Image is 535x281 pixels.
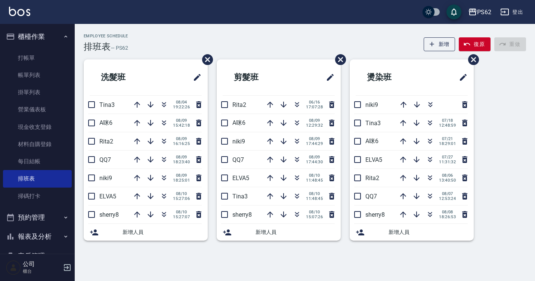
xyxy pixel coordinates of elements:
span: 17:07:28 [306,105,323,109]
span: 11:48:45 [306,196,323,201]
span: 刪除班表 [330,49,347,71]
button: 客戶管理 [3,246,72,266]
span: A咪6 [232,119,245,126]
button: PS62 [465,4,494,20]
span: QQ7 [365,193,377,200]
span: 08/10 [306,173,323,178]
span: 08/08 [439,210,456,214]
h2: 燙染班 [356,64,429,91]
span: 15:27:07 [173,214,190,219]
span: 11:48:45 [306,178,323,183]
span: Tina3 [99,101,115,108]
span: 08/09 [173,173,190,178]
a: 每日結帳 [3,153,72,170]
span: 15:27:06 [173,196,190,201]
span: 13:40:50 [439,178,456,183]
span: 18:25:01 [173,178,190,183]
span: sherry8 [99,211,119,218]
span: ELVA5 [232,175,249,182]
h2: 洗髮班 [90,64,163,91]
button: 新增 [424,37,455,51]
span: 新增人員 [123,228,202,236]
span: Tina3 [232,193,248,200]
div: PS62 [477,7,491,17]
span: 16:16:25 [173,141,190,146]
div: 新增人員 [217,224,341,241]
a: 帳單列表 [3,67,72,84]
button: 復原 [459,37,491,51]
span: 修改班表的標題 [454,68,468,86]
a: 掃碼打卡 [3,188,72,205]
span: niki9 [365,101,378,108]
span: 新增人員 [256,228,335,236]
span: Tina3 [365,120,381,127]
span: 15:42:18 [173,123,190,128]
span: 18:26:53 [439,214,456,219]
span: 刪除班表 [463,49,480,71]
span: 07/27 [439,155,456,160]
a: 排班表 [3,170,72,187]
h2: 剪髮班 [223,64,296,91]
span: 刪除班表 [197,49,214,71]
h2: Employee Schedule [84,34,128,38]
span: Rita2 [99,138,113,145]
span: 08/09 [306,136,323,141]
span: 08/10 [173,191,190,196]
span: 11:31:32 [439,160,456,164]
span: 07/18 [439,118,456,123]
span: Rita2 [232,101,246,108]
span: 08/07 [439,191,456,196]
a: 營業儀表板 [3,101,72,118]
span: 12:48:59 [439,123,456,128]
span: 15:07:26 [306,214,323,219]
h6: — PS62 [111,44,128,52]
span: ELVA5 [99,193,116,200]
span: 修改班表的標題 [321,68,335,86]
div: 新增人員 [350,224,474,241]
h5: 公司 [23,260,61,268]
span: 08/09 [173,136,190,141]
span: 18:23:40 [173,160,190,164]
span: 17:44:29 [306,141,323,146]
span: 08/10 [306,191,323,196]
span: niki9 [232,138,245,145]
span: 08/09 [173,118,190,123]
span: QQ7 [232,156,244,163]
span: 12:53:24 [439,196,456,201]
p: 櫃台 [23,268,61,275]
span: niki9 [99,175,112,182]
button: save [446,4,461,19]
span: 新增人員 [389,228,468,236]
button: 預約管理 [3,208,72,227]
span: sherry8 [232,211,252,218]
span: QQ7 [99,156,111,163]
span: 19:22:26 [173,105,190,109]
span: 08/06 [439,173,456,178]
span: 18:29:01 [439,141,456,146]
button: 登出 [497,5,526,19]
span: 08/10 [173,210,190,214]
span: 06/16 [306,100,323,105]
button: 櫃檯作業 [3,27,72,46]
a: 現金收支登錄 [3,118,72,136]
h3: 排班表 [84,41,111,52]
span: ELVA5 [365,156,382,163]
a: 掛單列表 [3,84,72,101]
a: 材料自購登錄 [3,136,72,153]
a: 打帳單 [3,49,72,67]
span: Rita2 [365,175,379,182]
span: A咪6 [365,138,378,145]
span: 08/09 [306,118,323,123]
span: 07/21 [439,136,456,141]
img: Logo [9,7,30,16]
div: 新增人員 [84,224,208,241]
span: 修改班表的標題 [188,68,202,86]
span: A咪6 [99,119,112,126]
span: 08/09 [306,155,323,160]
span: 08/10 [306,210,323,214]
img: Person [6,260,21,275]
button: 報表及分析 [3,227,72,246]
span: 08/09 [173,155,190,160]
span: sherry8 [365,211,385,218]
span: 17:44:30 [306,160,323,164]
